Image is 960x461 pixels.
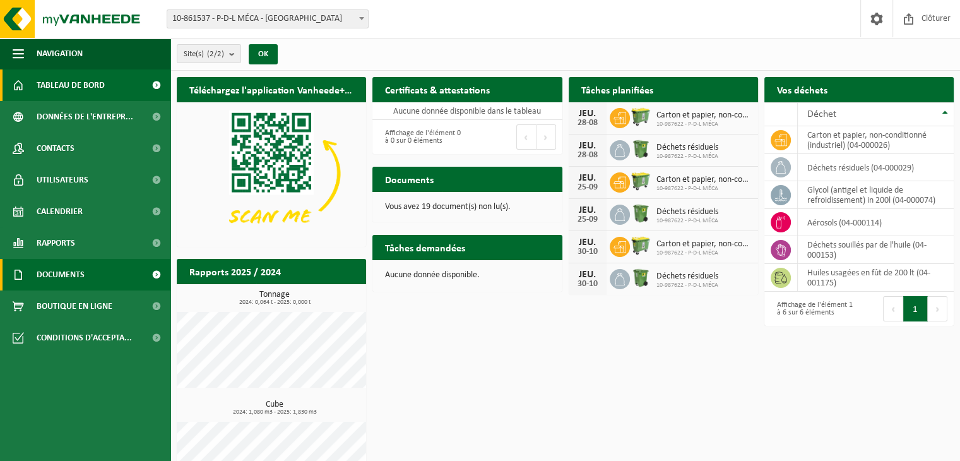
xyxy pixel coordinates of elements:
[575,248,600,256] div: 30-10
[207,50,224,58] count: (2/2)
[798,209,954,236] td: aérosols (04-000114)
[575,237,600,248] div: JEU.
[903,296,928,321] button: 1
[372,167,446,191] h2: Documents
[575,119,600,128] div: 28-08
[37,69,105,101] span: Tableau de bord
[183,400,366,416] h3: Cube
[771,295,853,323] div: Affichage de l'élément 1 à 6 sur 6 éléments
[798,264,954,292] td: huiles usagées en fût de 200 lt (04-001175)
[37,322,132,354] span: Conditions d'accepta...
[656,282,718,289] span: 10-987622 - P-D-L MÉCA
[37,133,74,164] span: Contacts
[575,151,600,160] div: 28-08
[656,272,718,282] span: Déchets résiduels
[630,267,651,289] img: WB-0370-HPE-GN-50
[184,45,224,64] span: Site(s)
[656,121,752,128] span: 10-987622 - P-D-L MÉCA
[516,124,536,150] button: Previous
[575,270,600,280] div: JEU.
[798,154,954,181] td: déchets résiduels (04-000029)
[167,10,368,28] span: 10-861537 - P-D-L MÉCA - FOSSES-LA-VILLE
[575,141,600,151] div: JEU.
[37,101,133,133] span: Données de l'entrepr...
[656,153,718,160] span: 10-987622 - P-D-L MÉCA
[249,44,278,64] button: OK
[379,123,461,151] div: Affichage de l'élément 0 à 0 sur 0 éléments
[764,77,840,102] h2: Vos déchets
[656,239,752,249] span: Carton et papier, non-conditionné (industriel)
[385,203,549,212] p: Vous avez 19 document(s) non lu(s).
[575,183,600,192] div: 25-09
[177,102,366,244] img: Download de VHEPlus App
[575,109,600,119] div: JEU.
[183,409,366,416] span: 2024: 1,080 m3 - 2025: 1,830 m3
[656,111,752,121] span: Carton et papier, non-conditionné (industriel)
[37,227,75,259] span: Rapports
[37,38,83,69] span: Navigation
[630,235,651,256] img: WB-0660-HPE-GN-50
[385,271,549,280] p: Aucune donnée disponible.
[167,9,369,28] span: 10-861537 - P-D-L MÉCA - FOSSES-LA-VILLE
[372,102,562,120] td: Aucune donnée disponible dans le tableau
[656,217,718,225] span: 10-987622 - P-D-L MÉCA
[656,249,752,257] span: 10-987622 - P-D-L MÉCA
[536,124,556,150] button: Next
[656,175,752,185] span: Carton et papier, non-conditionné (industriel)
[177,259,293,284] h2: Rapports 2025 / 2024
[569,77,666,102] h2: Tâches planifiées
[656,143,718,153] span: Déchets résiduels
[37,196,83,227] span: Calendrier
[575,280,600,289] div: 30-10
[575,173,600,183] div: JEU.
[656,207,718,217] span: Déchets résiduels
[256,284,365,309] a: Consulter les rapports
[37,164,88,196] span: Utilisateurs
[183,290,366,306] h3: Tonnage
[575,215,600,224] div: 25-09
[372,77,502,102] h2: Certificats & attestations
[798,181,954,209] td: glycol (antigel et liquide de refroidissement) in 200l (04-000074)
[630,106,651,128] img: WB-0660-HPE-GN-50
[177,44,241,63] button: Site(s)(2/2)
[37,290,112,322] span: Boutique en ligne
[630,171,651,192] img: WB-0660-HPE-GN-50
[630,138,651,160] img: WB-0370-HPE-GN-50
[177,77,366,102] h2: Téléchargez l'application Vanheede+ maintenant!
[372,235,478,260] h2: Tâches demandées
[656,185,752,193] span: 10-987622 - P-D-L MÉCA
[928,296,947,321] button: Next
[37,259,85,290] span: Documents
[798,126,954,154] td: carton et papier, non-conditionné (industriel) (04-000026)
[807,109,836,119] span: Déchet
[883,296,903,321] button: Previous
[575,205,600,215] div: JEU.
[183,299,366,306] span: 2024: 0,064 t - 2025: 0,000 t
[798,236,954,264] td: déchets souillés par de l'huile (04-000153)
[630,203,651,224] img: WB-0370-HPE-GN-50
